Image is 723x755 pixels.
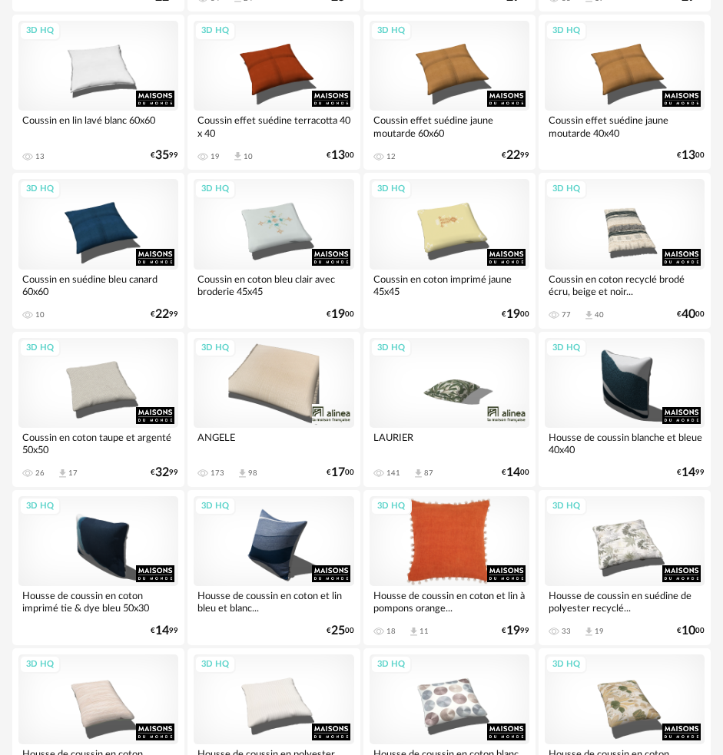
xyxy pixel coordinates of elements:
[187,332,360,487] a: 3D HQ ANGELE 173 Download icon 98 €1700
[248,469,257,478] div: 98
[677,151,705,161] div: € 00
[413,468,424,479] span: Download icon
[583,626,595,637] span: Download icon
[595,627,604,636] div: 19
[151,310,178,320] div: € 99
[35,469,45,478] div: 26
[187,15,360,170] a: 3D HQ Coussin effet suédine terracotta 40 x 40 19 Download icon 10 €1300
[194,497,236,516] div: 3D HQ
[35,310,45,320] div: 10
[370,428,529,459] div: LAURIER
[12,15,184,170] a: 3D HQ Coussin en lin lavé blanc 60x60 13 €3599
[232,151,244,162] span: Download icon
[546,22,587,41] div: 3D HQ
[502,626,529,636] div: € 99
[370,22,412,41] div: 3D HQ
[18,111,178,141] div: Coussin en lin lavé blanc 60x60
[211,152,220,161] div: 19
[562,310,571,320] div: 77
[539,490,711,645] a: 3D HQ Housse de coussin en suédine de polyester recyclé... 33 Download icon 19 €1000
[363,173,536,328] a: 3D HQ Coussin en coton imprimé jaune 45x45 €1900
[18,270,178,300] div: Coussin en suédine bleu canard 60x60
[539,173,711,328] a: 3D HQ Coussin en coton recyclé brodé écru, beige et noir... 77 Download icon 40 €4000
[545,428,705,459] div: Housse de coussin blanche et bleue 40x40
[682,310,695,320] span: 40
[546,497,587,516] div: 3D HQ
[35,152,45,161] div: 13
[331,468,345,478] span: 17
[502,468,529,478] div: € 00
[363,332,536,487] a: 3D HQ LAURIER 141 Download icon 87 €1400
[506,151,520,161] span: 22
[12,490,184,645] a: 3D HQ Housse de coussin en coton imprimé tie & dye bleu 50x30 €1499
[327,626,354,636] div: € 00
[68,469,78,478] div: 17
[12,173,184,328] a: 3D HQ Coussin en suédine bleu canard 60x60 10 €2299
[370,270,529,300] div: Coussin en coton imprimé jaune 45x45
[151,626,178,636] div: € 99
[545,586,705,617] div: Housse de coussin en suédine de polyester recyclé...
[194,22,236,41] div: 3D HQ
[331,310,345,320] span: 19
[370,339,412,358] div: 3D HQ
[155,626,169,636] span: 14
[370,586,529,617] div: Housse de coussin en coton et lin à pompons orange...
[539,15,711,170] a: 3D HQ Coussin effet suédine jaune moutarde 40x40 €1300
[370,180,412,199] div: 3D HQ
[18,586,178,617] div: Housse de coussin en coton imprimé tie & dye bleu 50x30
[583,310,595,321] span: Download icon
[194,655,236,674] div: 3D HQ
[386,627,396,636] div: 18
[506,310,520,320] span: 19
[155,468,169,478] span: 32
[155,151,169,161] span: 35
[502,151,529,161] div: € 99
[194,111,353,141] div: Coussin effet suédine terracotta 40 x 40
[408,626,420,637] span: Download icon
[194,180,236,199] div: 3D HQ
[546,339,587,358] div: 3D HQ
[539,332,711,487] a: 3D HQ Housse de coussin blanche et bleue 40x40 €1499
[18,428,178,459] div: Coussin en coton taupe et argenté 50x50
[327,468,354,478] div: € 00
[370,655,412,674] div: 3D HQ
[420,627,429,636] div: 11
[682,626,695,636] span: 10
[370,497,412,516] div: 3D HQ
[19,339,61,358] div: 3D HQ
[12,332,184,487] a: 3D HQ Coussin en coton taupe et argenté 50x50 26 Download icon 17 €3299
[331,626,345,636] span: 25
[194,270,353,300] div: Coussin en coton bleu clair avec broderie 45x45
[194,586,353,617] div: Housse de coussin en coton et lin bleu et blanc...
[19,497,61,516] div: 3D HQ
[386,469,400,478] div: 141
[194,428,353,459] div: ANGELE
[19,22,61,41] div: 3D HQ
[187,173,360,328] a: 3D HQ Coussin en coton bleu clair avec broderie 45x45 €1900
[546,180,587,199] div: 3D HQ
[363,490,536,645] a: 3D HQ Housse de coussin en coton et lin à pompons orange... 18 Download icon 11 €1999
[386,152,396,161] div: 12
[677,468,705,478] div: € 99
[546,655,587,674] div: 3D HQ
[19,180,61,199] div: 3D HQ
[327,310,354,320] div: € 00
[244,152,253,161] div: 10
[682,468,695,478] span: 14
[370,111,529,141] div: Coussin effet suédine jaune moutarde 60x60
[151,151,178,161] div: € 99
[545,270,705,300] div: Coussin en coton recyclé brodé écru, beige et noir...
[506,468,520,478] span: 14
[424,469,433,478] div: 87
[595,310,604,320] div: 40
[363,15,536,170] a: 3D HQ Coussin effet suédine jaune moutarde 60x60 12 €2299
[331,151,345,161] span: 13
[187,490,360,645] a: 3D HQ Housse de coussin en coton et lin bleu et blanc... €2500
[562,627,571,636] div: 33
[506,626,520,636] span: 19
[194,339,236,358] div: 3D HQ
[502,310,529,320] div: € 00
[19,655,61,674] div: 3D HQ
[155,310,169,320] span: 22
[677,626,705,636] div: € 00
